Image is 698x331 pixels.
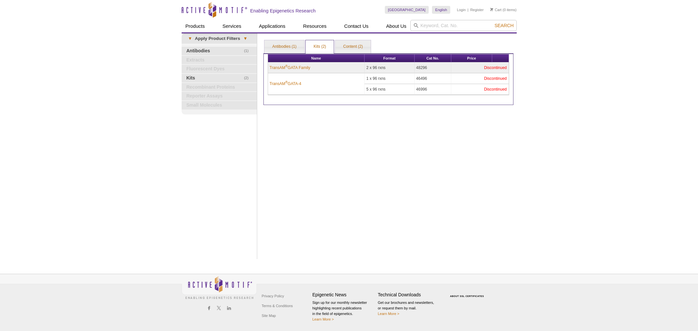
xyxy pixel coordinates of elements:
[335,40,371,53] a: Content (2)
[260,291,286,301] a: Privacy Policy
[255,20,289,32] a: Applications
[260,301,295,311] a: Terms & Conditions
[451,62,509,73] td: Discontinued
[470,8,484,12] a: Register
[415,54,451,62] th: Cat No.
[244,74,252,82] span: (2)
[182,33,257,44] a: ▾Apply Product Filters▾
[182,56,257,64] a: Extracts
[182,47,257,55] a: (1)Antibodies
[185,36,195,42] span: ▾
[250,8,316,14] h2: Enabling Epigenetics Research
[415,84,451,95] td: 46996
[285,80,288,84] sup: ®
[268,54,365,62] th: Name
[385,6,429,14] a: [GEOGRAPHIC_DATA]
[415,62,451,73] td: 48296
[457,8,466,12] a: Login
[285,64,288,68] sup: ®
[365,62,414,73] td: 2 x 96 rxns
[182,83,257,92] a: Recombinant Proteins
[365,84,414,95] td: 5 x 96 rxns
[270,65,311,71] a: TransAM®GATA Family
[306,40,334,53] a: Kits (2)
[299,20,331,32] a: Resources
[450,295,484,297] a: ABOUT SSL CERTIFICATES
[219,20,245,32] a: Services
[410,20,517,31] input: Keyword, Cat. No.
[451,73,509,84] td: Discontinued
[451,84,509,95] td: Discontinued
[490,8,493,11] img: Your Cart
[490,8,502,12] a: Cart
[313,300,375,322] p: Sign up for our monthly newsletter highlighting recent publications in the field of epigenetics.
[182,101,257,110] a: Small Molecules
[365,54,414,62] th: Format
[378,300,440,317] p: Get our brochures and newsletters, or request them by mail.
[378,292,440,298] h4: Technical Downloads
[182,74,257,82] a: (2)Kits
[244,47,252,55] span: (1)
[432,6,450,14] a: English
[182,92,257,100] a: Reporter Assays
[468,6,469,14] li: |
[365,73,414,84] td: 1 x 96 rxns
[492,23,515,28] button: Search
[382,20,410,32] a: About Us
[451,54,492,62] th: Price
[182,20,209,32] a: Products
[313,292,375,298] h4: Epigenetic News
[340,20,372,32] a: Contact Us
[240,36,250,42] span: ▾
[264,40,304,53] a: Antibodies (1)
[490,6,517,14] li: (0 items)
[182,65,257,73] a: Fluorescent Dyes
[182,274,257,301] img: Active Motif,
[415,73,451,84] td: 46496
[270,81,301,87] a: TransAM®GATA-4
[313,317,334,321] a: Learn More >
[494,23,513,28] span: Search
[260,311,277,321] a: Site Map
[378,312,400,316] a: Learn More >
[443,286,492,300] table: Click to Verify - This site chose Symantec SSL for secure e-commerce and confidential communicati...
